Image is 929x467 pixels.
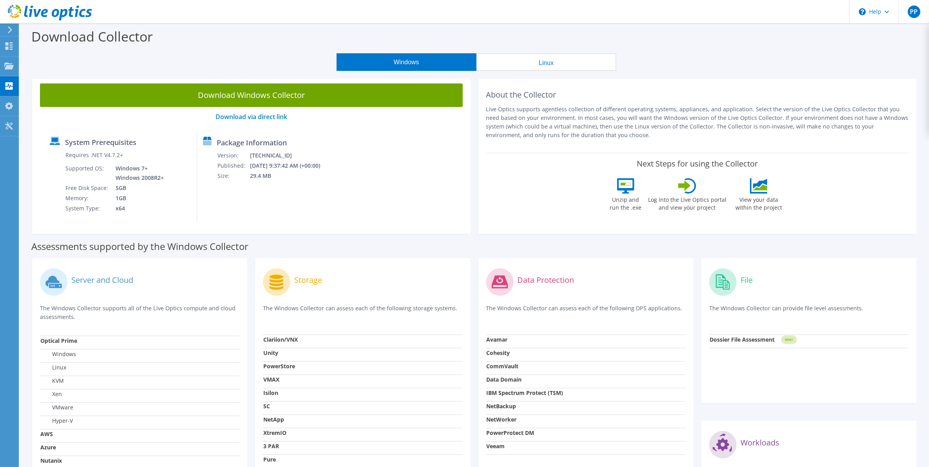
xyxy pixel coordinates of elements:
[859,8,866,15] svg: \n
[110,183,165,193] td: 5GB
[217,139,287,147] label: Package Information
[263,456,276,463] strong: Pure
[785,338,793,342] tspan: NEW!
[40,417,73,425] label: Hyper-V
[487,376,522,383] strong: Data Domain
[487,416,517,423] strong: NetWorker
[486,105,909,139] p: Live Optics supports agentless collection of different operating systems, appliances, and applica...
[217,171,250,181] td: Size:
[709,304,909,320] p: The Windows Collector can provide file level assessments.
[263,376,279,383] strong: VMAX
[710,336,775,343] strong: Dossier File Assessment
[215,112,287,121] a: Download via direct link
[65,151,123,159] label: Requires .NET V4.7.2+
[40,304,239,321] p: The Windows Collector supports all of the Live Optics compute and cloud assessments.
[250,171,331,181] td: 29.4 MB
[40,430,53,438] strong: AWS
[65,163,110,183] td: Supported OS:
[31,243,248,250] label: Assessments supported by the Windows Collector
[263,304,462,320] p: The Windows Collector can assess each of the following storage systems.
[741,276,753,284] label: File
[263,389,278,396] strong: Isilon
[731,194,787,212] label: View your data within the project
[110,193,165,203] td: 1GB
[40,350,76,358] label: Windows
[40,443,56,451] strong: Azure
[71,276,133,284] label: Server and Cloud
[518,276,574,284] label: Data Protection
[648,194,727,212] label: Log into the Live Optics portal and view your project
[263,336,298,343] strong: Clariion/VNX
[486,304,686,320] p: The Windows Collector can assess each of the following DPS applications.
[40,83,463,107] a: Download Windows Collector
[40,364,66,371] label: Linux
[217,150,250,161] td: Version:
[263,349,278,357] strong: Unity
[263,442,279,450] strong: 3 PAR
[741,439,779,447] label: Workloads
[486,90,909,100] h2: About the Collector
[250,150,331,161] td: [TECHNICAL_ID]
[637,159,758,168] label: Next Steps for using the Collector
[250,161,331,171] td: [DATE] 9:37:42 AM (+00:00)
[608,194,644,212] label: Unzip and run the .exe
[487,389,563,396] strong: IBM Spectrum Protect (TSM)
[40,377,64,385] label: KVM
[110,163,165,183] td: Windows 7+ Windows 2008R2+
[908,5,920,18] span: PP
[487,336,508,343] strong: Avamar
[40,390,62,398] label: Xen
[65,183,110,193] td: Free Disk Space:
[337,53,476,71] button: Windows
[476,53,616,71] button: Linux
[217,161,250,171] td: Published:
[40,337,77,344] strong: Optical Prime
[40,457,62,464] strong: Nutanix
[40,404,73,411] label: VMware
[65,193,110,203] td: Memory:
[487,362,519,370] strong: CommVault
[263,429,286,436] strong: XtremIO
[65,203,110,214] td: System Type:
[263,416,284,423] strong: NetApp
[294,276,322,284] label: Storage
[110,203,165,214] td: x64
[487,429,534,436] strong: PowerProtect DM
[263,362,295,370] strong: PowerStore
[263,402,270,410] strong: SC
[31,27,153,45] label: Download Collector
[487,402,516,410] strong: NetBackup
[487,442,505,450] strong: Veeam
[65,138,136,146] label: System Prerequisites
[487,349,510,357] strong: Cohesity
